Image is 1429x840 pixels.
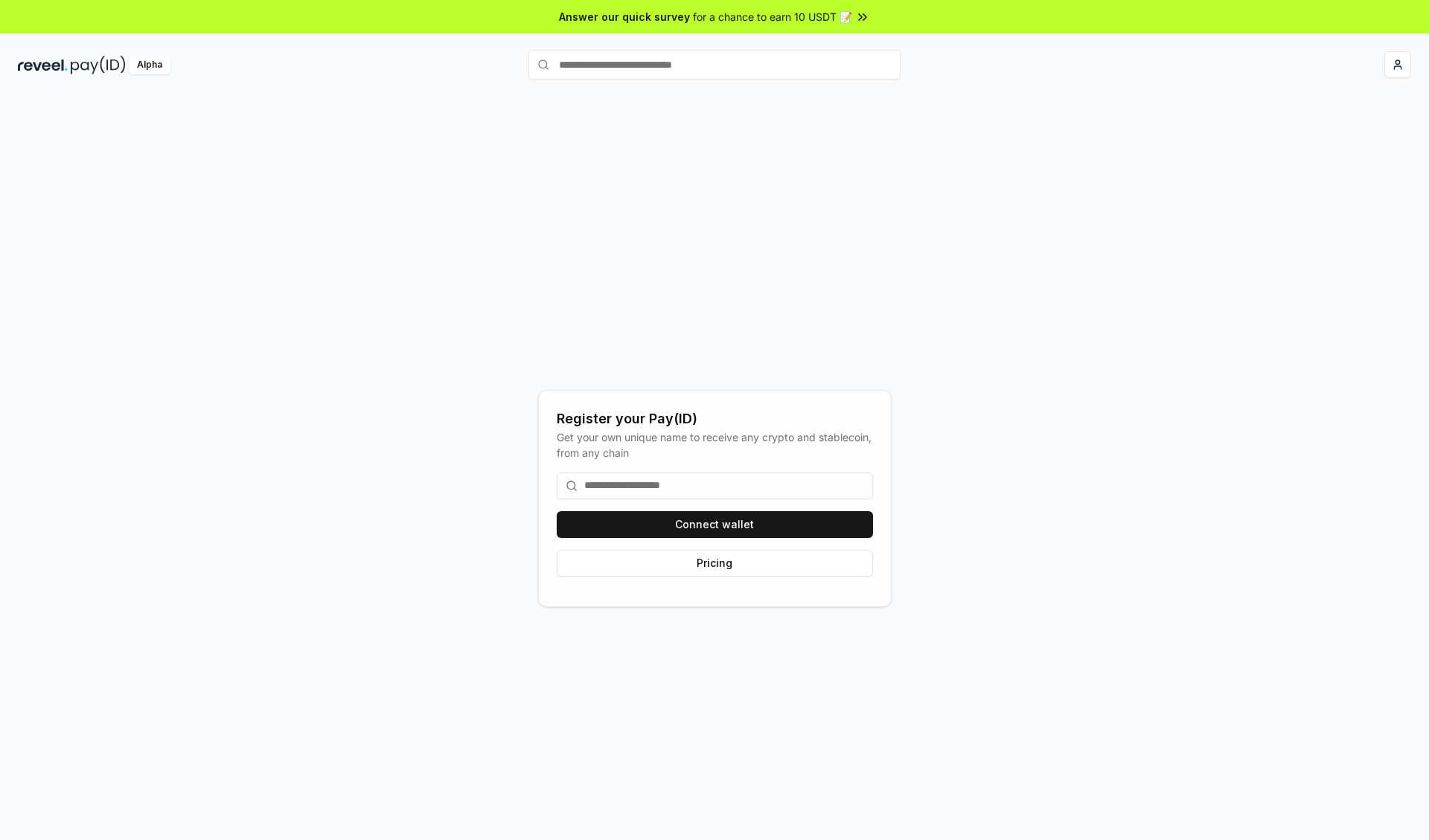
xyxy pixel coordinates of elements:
img: pay_id [71,56,126,74]
img: reveel_dark [18,56,68,74]
span: for a chance to earn 10 USDT 📝 [693,9,852,25]
div: Register your Pay(ID) [557,408,873,429]
span: Answer our quick survey [559,9,690,25]
div: Get your own unique name to receive any crypto and stablecoin, from any chain [557,429,873,461]
div: Alpha [129,56,170,74]
button: Pricing [557,550,873,577]
button: Connect wallet [557,511,873,538]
